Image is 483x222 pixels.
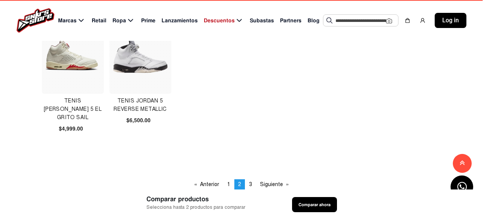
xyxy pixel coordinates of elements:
img: TENIS JORDAN 5 REVERSE METALLIC [111,26,169,84]
img: shopping [405,17,411,23]
span: Lanzamientos [162,17,198,25]
span: Log in [442,16,459,25]
span: $4,999.00 [59,125,83,133]
h4: TENIS JORDAN 5 REVERSE METALLIC [109,97,171,113]
span: Ropa [112,17,126,25]
a: Anterior page [191,179,223,189]
span: 1 [227,181,230,188]
span: Descuentos [204,17,235,25]
img: Buscar [326,17,332,23]
img: Cámara [386,18,392,24]
ul: Pagination [191,179,293,189]
span: Blog [308,17,320,25]
span: $6,500.00 [126,116,151,124]
span: Retail [92,17,106,25]
span: Subastas [250,17,274,25]
img: user [420,17,426,23]
span: 2 [238,181,241,188]
span: Comparar productos [146,194,245,204]
span: Partners [280,17,301,25]
a: Siguiente page [256,179,292,189]
button: Comparar ahora [292,197,337,212]
span: Marcas [58,17,77,25]
img: TENIS JORDAN 5 EL GRITO SAIL [44,26,102,84]
span: Selecciona hasta 2 productos para comparar [146,204,245,211]
span: Prime [141,17,155,25]
img: logo [17,8,54,33]
h4: TENIS [PERSON_NAME] 5 EL GRITO SAIL [42,97,103,122]
span: 3 [249,181,252,188]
